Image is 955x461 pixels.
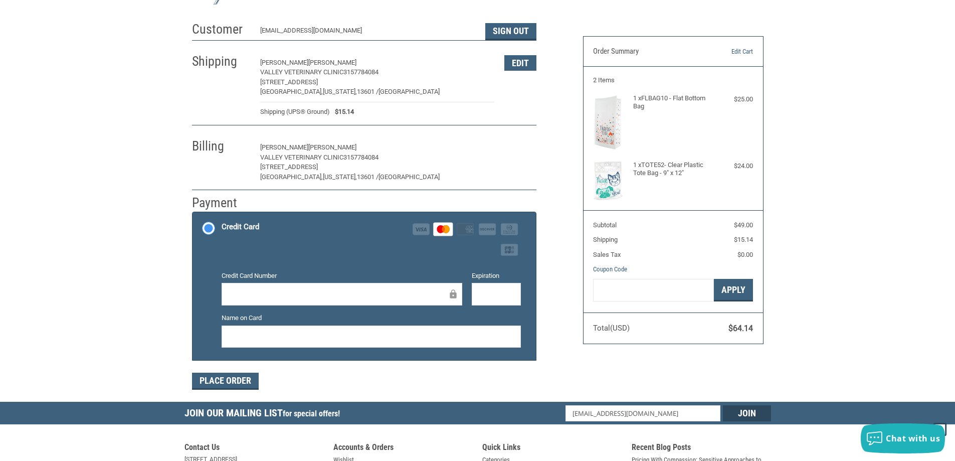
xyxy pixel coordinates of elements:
span: [GEOGRAPHIC_DATA], [260,173,323,181]
span: for special offers! [283,409,340,418]
span: [PERSON_NAME] [308,59,356,66]
button: Edit [504,140,536,156]
span: Sales Tax [593,251,621,258]
span: [US_STATE], [323,88,357,95]
button: Edit [504,55,536,71]
h2: Customer [192,21,251,38]
div: $25.00 [713,94,753,104]
div: $24.00 [713,161,753,171]
span: $0.00 [737,251,753,258]
h3: Order Summary [593,47,702,57]
label: Expiration [472,271,521,281]
label: Credit Card Number [222,271,462,281]
span: Valley Veterinary Clinic [260,68,343,76]
button: Apply [714,279,753,301]
span: Subtotal [593,221,617,229]
span: $15.14 [330,107,354,117]
span: [GEOGRAPHIC_DATA] [378,88,440,95]
h2: Shipping [192,53,251,70]
span: [GEOGRAPHIC_DATA] [378,173,440,181]
span: [STREET_ADDRESS] [260,163,318,171]
span: 13601 / [357,88,378,95]
input: Email [565,405,720,421]
h5: Join Our Mailing List [184,402,345,427]
span: Chat with us [886,433,940,444]
a: Coupon Code [593,265,627,273]
span: [PERSON_NAME] [260,59,308,66]
h4: 1 x FLBAG10 - Flat Bottom Bag [633,94,711,111]
button: Chat with us [861,423,945,453]
h5: Contact Us [184,442,324,455]
h5: Recent Blog Posts [632,442,771,455]
span: 3157784084 [343,68,378,76]
span: [STREET_ADDRESS] [260,78,318,86]
h2: Billing [192,138,251,155]
span: Total (USD) [593,324,630,333]
h2: Payment [192,195,251,211]
span: $64.14 [728,324,753,333]
span: [GEOGRAPHIC_DATA], [260,88,323,95]
input: Gift Certificate or Coupon Code [593,279,714,301]
h5: Accounts & Orders [333,442,473,455]
h5: Quick Links [482,442,622,455]
div: [EMAIL_ADDRESS][DOMAIN_NAME] [260,26,475,40]
span: Valley Veterinary Clinic [260,153,343,161]
span: [PERSON_NAME] [308,143,356,151]
span: Shipping [593,236,618,243]
button: Place Order [192,373,259,390]
span: $49.00 [734,221,753,229]
span: [PERSON_NAME] [260,143,308,151]
h3: 2 Items [593,76,753,84]
span: 3157784084 [343,153,378,161]
button: Sign Out [485,23,536,40]
label: Name on Card [222,313,521,323]
span: $15.14 [734,236,753,243]
h4: 1 x TOTE52- Clear Plastic Tote Bag - 9" x 12" [633,161,711,178]
span: Shipping (UPS® Ground) [260,107,330,117]
div: Credit Card [222,219,259,235]
a: Edit Cart [702,47,753,57]
span: 13601 / [357,173,378,181]
span: [US_STATE], [323,173,357,181]
input: Join [723,405,771,421]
